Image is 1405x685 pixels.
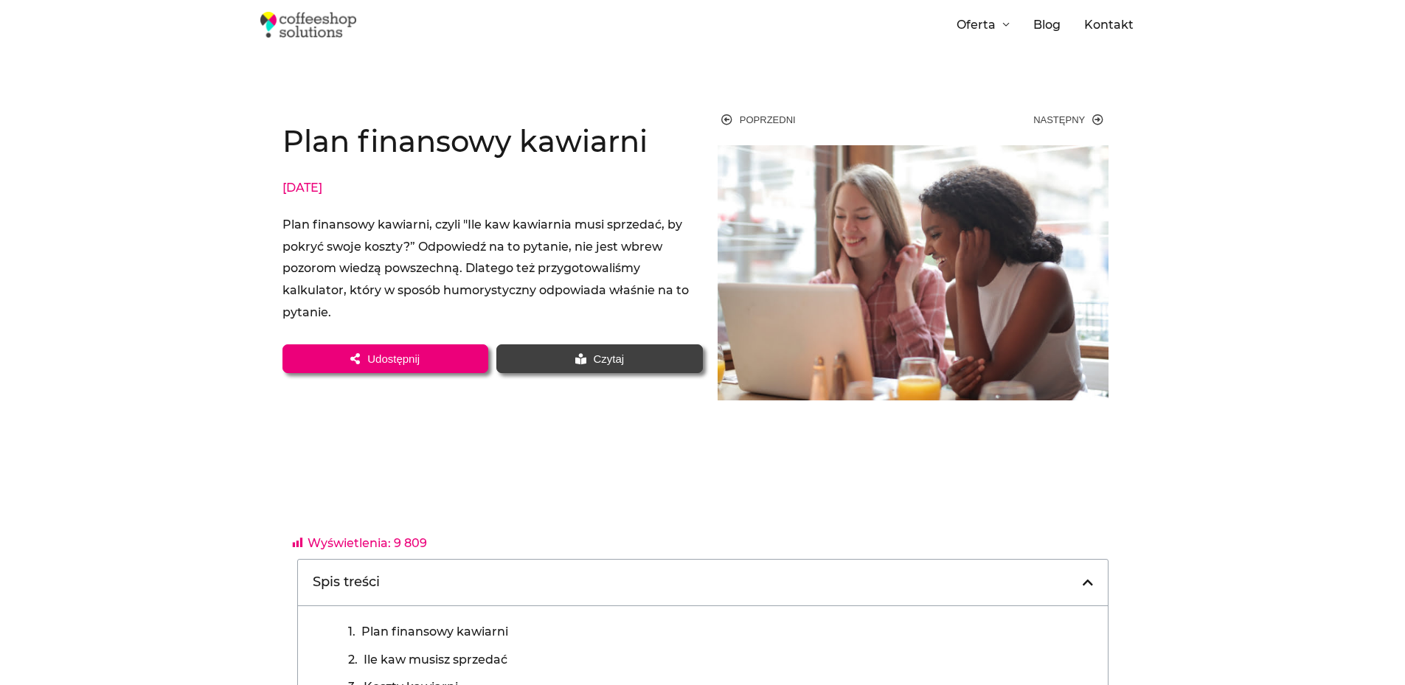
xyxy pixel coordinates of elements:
[282,121,703,162] h1: Plan finansowy kawiarni
[282,214,703,324] div: Plan finansowy kawiarni, czyli "Ile kaw kawiarnia musi sprzedać, by pokryć swoje koszty?” Odpowie...
[308,536,391,550] span: Wyświetlenia:
[367,353,420,364] span: Udostępnij
[740,111,796,129] span: Poprzedni
[496,344,702,373] a: Czytaj
[912,111,1103,131] a: Następny
[1083,577,1093,588] div: Close table of contents
[721,111,912,131] a: Poprzedni
[394,536,427,550] span: 9 809
[718,145,1109,400] img: plan finansowy kawiarni
[260,12,356,38] img: Coffeeshop Solutions
[364,649,507,671] a: Ile kaw musisz sprzedać
[282,344,488,373] a: Udostępnij
[282,177,322,199] a: [DATE]
[282,181,322,195] time: [DATE]
[361,621,508,643] a: Plan finansowy kawiarni
[594,353,625,364] span: Czytaj
[313,574,1083,591] h4: Spis treści
[1033,111,1085,129] span: Następny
